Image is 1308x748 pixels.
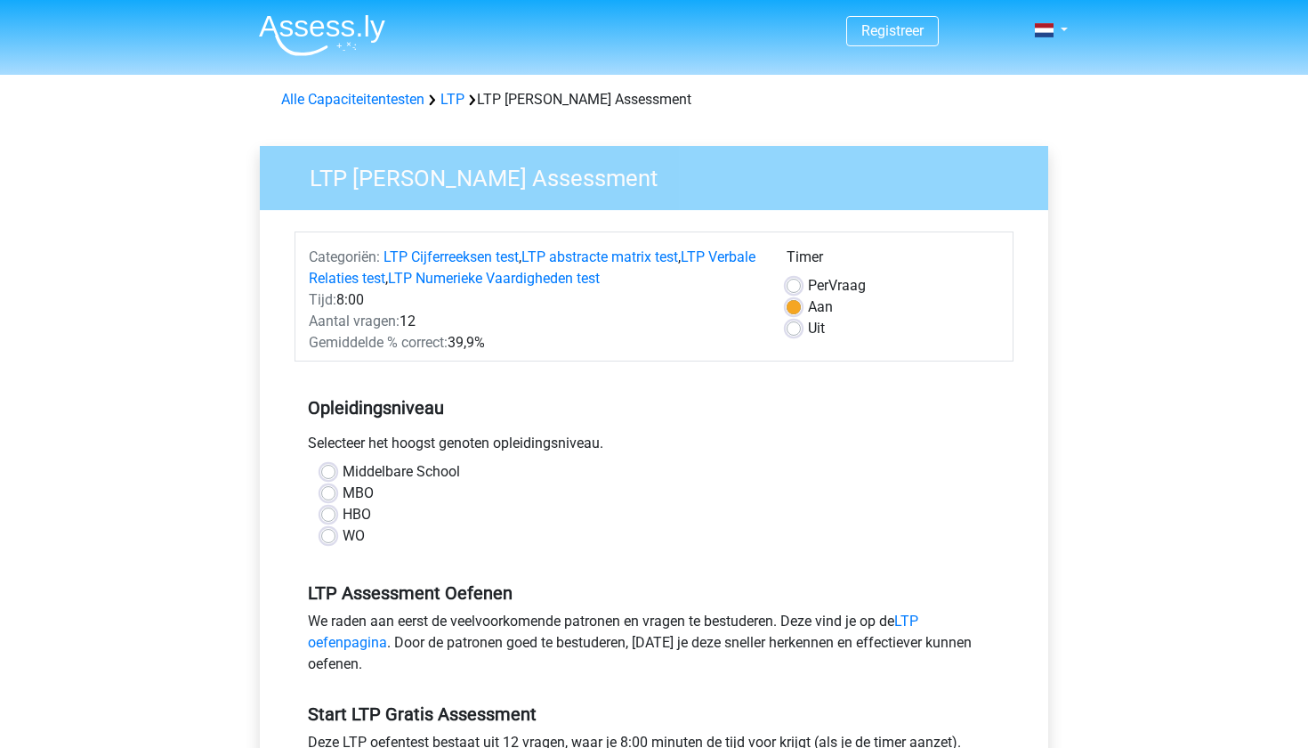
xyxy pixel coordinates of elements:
label: WO [343,525,365,547]
div: LTP [PERSON_NAME] Assessment [274,89,1034,110]
span: Tijd: [309,291,336,308]
div: We raden aan eerst de veelvoorkomende patronen en vragen te bestuderen. Deze vind je op de . Door... [295,611,1013,682]
img: Assessly [259,14,385,56]
span: Gemiddelde % correct: [309,334,448,351]
a: Registreer [861,22,924,39]
label: Middelbare School [343,461,460,483]
span: Aantal vragen: [309,313,400,329]
div: 12 [295,311,773,332]
a: LTP Numerieke Vaardigheden test [388,270,600,287]
div: Selecteer het hoogst genoten opleidingsniveau. [295,433,1013,461]
div: Timer [787,247,999,275]
div: , , , [295,247,773,289]
h5: LTP Assessment Oefenen [308,582,1000,604]
label: MBO [343,483,374,504]
label: Vraag [808,275,866,297]
div: 8:00 [295,289,773,311]
span: Per [808,277,828,294]
a: LTP Cijferreeksen test [384,248,519,265]
span: Categoriën: [309,248,380,265]
div: 39,9% [295,332,773,354]
h3: LTP [PERSON_NAME] Assessment [288,158,1035,192]
label: Aan [808,297,833,318]
a: LTP abstracte matrix test [521,248,678,265]
label: HBO [343,504,371,525]
label: Uit [808,318,825,339]
h5: Opleidingsniveau [308,390,1000,426]
a: Alle Capaciteitentesten [281,91,424,108]
a: LTP [440,91,464,108]
h5: Start LTP Gratis Assessment [308,703,1000,725]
